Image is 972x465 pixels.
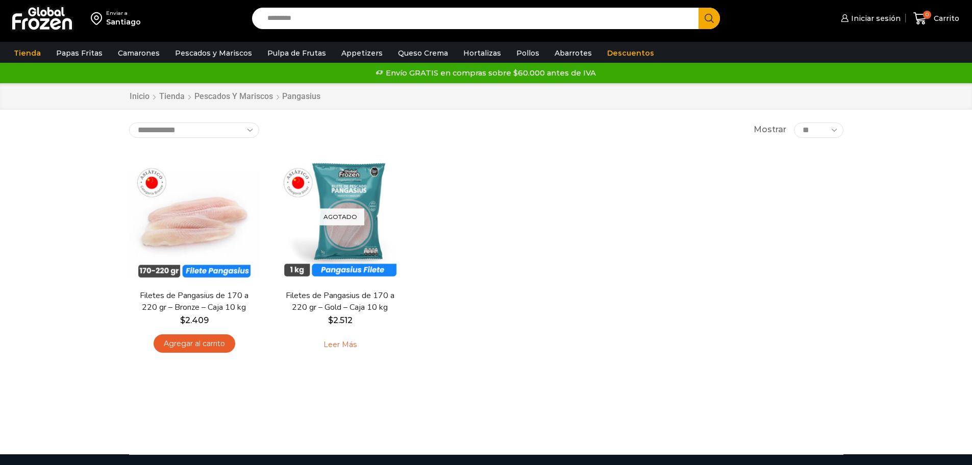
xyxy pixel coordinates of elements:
[129,91,320,103] nav: Breadcrumb
[602,43,659,63] a: Descuentos
[106,10,141,17] div: Enviar a
[154,334,235,353] a: Agregar al carrito: “Filetes de Pangasius de 170 a 220 gr - Bronze - Caja 10 kg”
[754,124,786,136] span: Mostrar
[282,91,320,101] h1: Pangasius
[159,91,185,103] a: Tienda
[550,43,597,63] a: Abarrotes
[511,43,544,63] a: Pollos
[180,315,209,325] bdi: 2.409
[129,91,150,103] a: Inicio
[194,91,273,103] a: Pescados y Mariscos
[9,43,46,63] a: Tienda
[316,208,364,225] p: Agotado
[699,8,720,29] button: Search button
[262,43,331,63] a: Pulpa de Frutas
[458,43,506,63] a: Hortalizas
[51,43,108,63] a: Papas Fritas
[281,290,398,313] a: Filetes de Pangasius de 170 a 220 gr – Gold – Caja 10 kg
[328,315,353,325] bdi: 2.512
[838,8,901,29] a: Iniciar sesión
[849,13,901,23] span: Iniciar sesión
[336,43,388,63] a: Appetizers
[911,7,962,31] a: 0 Carrito
[180,315,185,325] span: $
[923,11,931,19] span: 0
[106,17,141,27] div: Santiago
[328,315,333,325] span: $
[129,123,259,138] select: Pedido de la tienda
[393,43,453,63] a: Queso Crema
[113,43,165,63] a: Camarones
[91,10,106,27] img: address-field-icon.svg
[308,334,372,356] a: Leé más sobre “Filetes de Pangasius de 170 a 220 gr - Gold - Caja 10 kg”
[135,290,253,313] a: Filetes de Pangasius de 170 a 220 gr – Bronze – Caja 10 kg
[170,43,257,63] a: Pescados y Mariscos
[931,13,959,23] span: Carrito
